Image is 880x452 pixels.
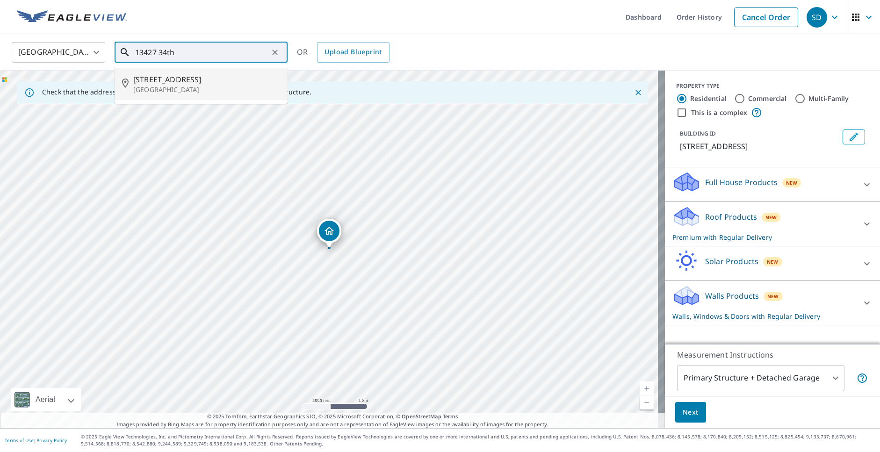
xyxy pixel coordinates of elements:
img: EV Logo [17,10,127,24]
div: Dropped pin, building 1, Residential property, 25124 50th Ave NE Arlington, WA 98223 [317,219,341,248]
a: Privacy Policy [36,437,67,444]
p: [GEOGRAPHIC_DATA] [133,85,280,94]
p: Full House Products [705,177,778,188]
p: Walls Products [705,290,759,301]
p: Check that the address is accurate, then drag the marker over the correct structure. [42,88,311,96]
a: Upload Blueprint [317,42,389,63]
a: Cancel Order [734,7,798,27]
div: Full House ProductsNew [672,171,873,198]
label: This is a complex [691,108,747,117]
div: Aerial [33,388,58,411]
p: Roof Products [705,211,757,222]
a: Terms [443,413,458,420]
div: Solar ProductsNew [672,250,873,277]
p: | [5,438,67,443]
div: Aerial [11,388,81,411]
span: Upload Blueprint [325,46,382,58]
a: Current Level 13, Zoom Out [640,395,654,409]
span: © 2025 TomTom, Earthstar Geographics SIO, © 2025 Microsoft Corporation, © [207,413,458,421]
p: [STREET_ADDRESS] [680,141,839,152]
a: Current Level 13, Zoom In [640,381,654,395]
div: Primary Structure + Detached Garage [677,365,844,391]
label: Residential [690,94,727,103]
p: Solar Products [705,256,758,267]
p: Premium with Regular Delivery [672,232,856,242]
input: Search by address or latitude-longitude [135,39,268,65]
a: Terms of Use [5,437,34,444]
label: Commercial [748,94,787,103]
span: New [765,214,777,221]
p: Walls, Windows & Doors with Regular Delivery [672,311,856,321]
a: OpenStreetMap [402,413,441,420]
div: [GEOGRAPHIC_DATA] [12,39,105,65]
div: PROPERTY TYPE [676,82,869,90]
span: New [767,293,779,300]
p: BUILDING ID [680,129,716,137]
span: Your report will include the primary structure and a detached garage if one exists. [857,373,868,384]
div: Walls ProductsNewWalls, Windows & Doors with Regular Delivery [672,285,873,321]
p: © 2025 Eagle View Technologies, Inc. and Pictometry International Corp. All Rights Reserved. Repo... [81,433,875,447]
button: Edit building 1 [843,129,865,144]
span: [STREET_ADDRESS] [133,74,280,85]
div: SD [807,7,827,28]
span: New [767,258,779,265]
label: Multi-Family [808,94,849,103]
p: Measurement Instructions [677,349,868,360]
span: New [786,179,798,187]
div: Roof ProductsNewPremium with Regular Delivery [672,206,873,242]
button: Close [632,86,644,99]
button: Next [675,402,706,423]
span: Next [683,407,699,418]
div: OR [297,42,390,63]
button: Clear [268,46,281,59]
